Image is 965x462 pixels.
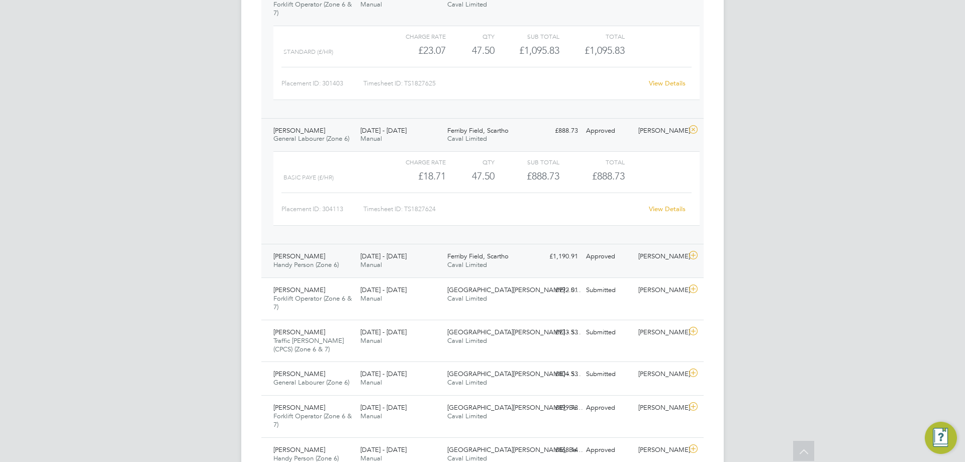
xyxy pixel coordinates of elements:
[634,442,687,458] div: [PERSON_NAME]
[360,445,407,454] span: [DATE] - [DATE]
[634,123,687,139] div: [PERSON_NAME]
[360,286,407,294] span: [DATE] - [DATE]
[530,324,582,341] div: £933.53
[582,324,634,341] div: Submitted
[281,201,363,217] div: Placement ID: 304113
[447,445,583,454] span: [GEOGRAPHIC_DATA][PERSON_NAME], Be…
[634,248,687,265] div: [PERSON_NAME]
[447,328,581,336] span: [GEOGRAPHIC_DATA][PERSON_NAME] - S…
[381,156,446,168] div: Charge rate
[582,248,634,265] div: Approved
[582,366,634,383] div: Submitted
[446,42,495,59] div: 47.50
[634,282,687,299] div: [PERSON_NAME]
[582,442,634,458] div: Approved
[649,79,686,87] a: View Details
[447,126,509,135] span: Ferriby Field, Scartho
[283,48,333,55] span: Standard (£/HR)
[495,30,559,42] div: Sub Total
[360,378,382,387] span: Manual
[360,260,382,269] span: Manual
[381,168,446,184] div: £18.71
[360,294,382,303] span: Manual
[360,336,382,345] span: Manual
[273,328,325,336] span: [PERSON_NAME]
[360,328,407,336] span: [DATE] - [DATE]
[360,126,407,135] span: [DATE] - [DATE]
[360,369,407,378] span: [DATE] - [DATE]
[283,174,334,181] span: BASIC PAYE (£/HR)
[273,369,325,378] span: [PERSON_NAME]
[363,201,642,217] div: Timesheet ID: TS1827624
[447,403,583,412] span: [GEOGRAPHIC_DATA][PERSON_NAME], Be…
[447,294,487,303] span: Caval Limited
[925,422,957,454] button: Engage Resource Center
[559,30,624,42] div: Total
[447,336,487,345] span: Caval Limited
[582,123,634,139] div: Approved
[381,42,446,59] div: £23.07
[281,75,363,91] div: Placement ID: 301403
[273,134,349,143] span: General Labourer (Zone 6)
[273,126,325,135] span: [PERSON_NAME]
[273,378,349,387] span: General Labourer (Zone 6)
[530,366,582,383] div: £804.53
[363,75,642,91] div: Timesheet ID: TS1827625
[530,248,582,265] div: £1,190.91
[530,282,582,299] div: £992.01
[634,366,687,383] div: [PERSON_NAME]
[273,252,325,260] span: [PERSON_NAME]
[530,123,582,139] div: £888.73
[446,30,495,42] div: QTY
[634,400,687,416] div: [PERSON_NAME]
[446,168,495,184] div: 47.50
[447,134,487,143] span: Caval Limited
[273,403,325,412] span: [PERSON_NAME]
[582,400,634,416] div: Approved
[273,286,325,294] span: [PERSON_NAME]
[447,378,487,387] span: Caval Limited
[592,170,625,182] span: £888.73
[585,44,625,56] span: £1,095.83
[447,369,581,378] span: [GEOGRAPHIC_DATA][PERSON_NAME] - S…
[381,30,446,42] div: Charge rate
[273,336,344,353] span: Traffic [PERSON_NAME] (CPCS) (Zone 6 & 7)
[495,156,559,168] div: Sub Total
[360,134,382,143] span: Manual
[530,442,582,458] div: £868.14
[273,412,352,429] span: Forklift Operator (Zone 6 & 7)
[495,168,559,184] div: £888.73
[447,286,581,294] span: [GEOGRAPHIC_DATA][PERSON_NAME] - S…
[360,403,407,412] span: [DATE] - [DATE]
[559,156,624,168] div: Total
[649,205,686,213] a: View Details
[495,42,559,59] div: £1,095.83
[360,412,382,420] span: Manual
[447,260,487,269] span: Caval Limited
[530,400,582,416] div: £899.73
[273,445,325,454] span: [PERSON_NAME]
[360,252,407,260] span: [DATE] - [DATE]
[273,260,339,269] span: Handy Person (Zone 6)
[447,252,509,260] span: Ferriby Field, Scartho
[447,412,487,420] span: Caval Limited
[446,156,495,168] div: QTY
[273,294,352,311] span: Forklift Operator (Zone 6 & 7)
[634,324,687,341] div: [PERSON_NAME]
[582,282,634,299] div: Submitted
